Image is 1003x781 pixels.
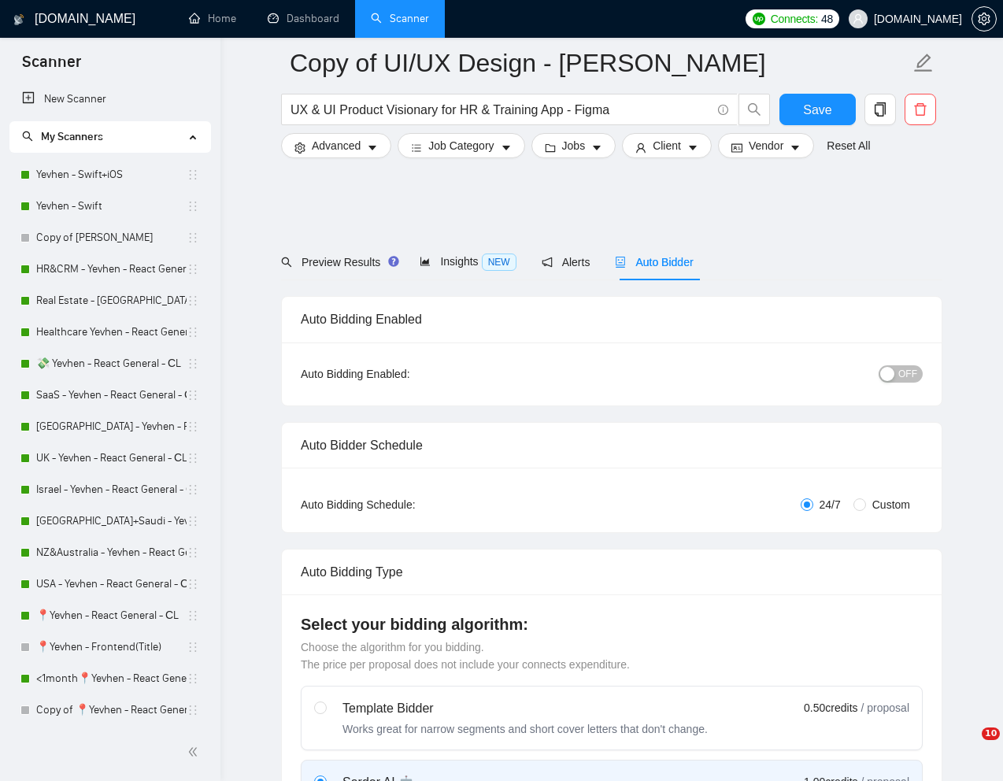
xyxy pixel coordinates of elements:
span: folder [545,142,556,154]
button: settingAdvancedcaret-down [281,133,391,158]
span: holder [187,452,199,465]
a: UK - Yevhen - React General - СL [36,442,187,474]
a: Israel - Yevhen - React General - СL [36,474,187,505]
a: SaaS - Yevhen - React General - СL [36,379,187,411]
span: My Scanners [22,130,103,143]
a: USA - Yevhen - React General - СL [36,568,187,600]
span: OFF [898,365,917,383]
a: Yevhen - Swift [36,191,187,222]
a: Real Estate - [GEOGRAPHIC_DATA] - React General - СL [36,285,187,316]
span: user [853,13,864,24]
span: holder [187,546,199,559]
button: setting [972,6,997,31]
span: caret-down [591,142,602,154]
div: Auto Bidder Schedule [301,423,923,468]
a: 📍Yevhen - Frontend(Title) [36,631,187,663]
span: Client [653,137,681,154]
li: Real Estate - Yevhen - React General - СL [9,285,210,316]
span: holder [187,483,199,496]
li: SaaS - Yevhen - React General - СL [9,379,210,411]
li: UK - Yevhen - React General - СL [9,442,210,474]
li: Israel - Yevhen - React General - СL [9,474,210,505]
li: Copy of Yevhen - Swift [9,222,210,254]
a: HR&CRM - Yevhen - React General - СL [36,254,187,285]
div: Template Bidder [342,699,708,718]
span: Job Category [428,137,494,154]
span: caret-down [790,142,801,154]
span: Save [803,100,831,120]
a: NZ&Australia - Yevhen - React General - СL [36,537,187,568]
li: 💸 Yevhen - React General - СL [9,348,210,379]
li: NZ&Australia - Yevhen - React General - СL [9,537,210,568]
span: holder [187,515,199,527]
span: delete [905,102,935,117]
button: delete [905,94,936,125]
span: idcard [731,142,742,154]
div: Auto Bidding Enabled: [301,365,508,383]
button: userClientcaret-down [622,133,712,158]
li: HR&CRM - Yevhen - React General - СL [9,254,210,285]
span: Preview Results [281,256,394,268]
li: <1month📍Yevhen - React General - СL [9,663,210,694]
iframe: Intercom live chat [949,727,987,765]
a: 📍Yevhen - React General - СL [36,600,187,631]
a: Healthcare Yevhen - React General - СL [36,316,187,348]
a: setting [972,13,997,25]
span: holder [187,263,199,276]
span: holder [187,641,199,653]
li: Switzerland - Yevhen - React General - СL [9,411,210,442]
img: upwork-logo.png [753,13,765,25]
li: UAE+Saudi - Yevhen - React General - СL [9,505,210,537]
div: Auto Bidding Enabled [301,297,923,342]
span: caret-down [687,142,698,154]
li: USA - Yevhen - React General - СL [9,568,210,600]
span: Vendor [749,137,783,154]
span: Jobs [562,137,586,154]
button: Save [779,94,856,125]
span: 0.50 credits [804,699,857,716]
span: holder [187,420,199,433]
span: setting [294,142,305,154]
span: Auto Bidder [615,256,693,268]
li: Copy of 📍Yevhen - React General - СL [9,694,210,726]
button: barsJob Categorycaret-down [398,133,524,158]
span: / proposal [861,700,909,716]
span: robot [615,257,626,268]
a: Yevhen - Swift+iOS [36,159,187,191]
a: <1month📍Yevhen - React General - СL [36,663,187,694]
span: holder [187,231,199,244]
a: Reset All [827,137,870,154]
span: holder [187,672,199,685]
span: 48 [821,10,833,28]
span: Custom [866,496,916,513]
span: search [281,257,292,268]
span: holder [187,200,199,213]
span: Choose the algorithm for you bidding. The price per proposal does not include your connects expen... [301,641,630,671]
li: 📍Yevhen - Frontend(Title) [9,631,210,663]
a: homeHome [189,12,236,25]
img: logo [13,7,24,32]
span: holder [187,326,199,339]
button: search [738,94,770,125]
span: 24/7 [813,496,847,513]
input: Scanner name... [290,43,910,83]
span: holder [187,609,199,622]
a: [GEOGRAPHIC_DATA] - Yevhen - React General - СL [36,411,187,442]
span: My Scanners [41,130,103,143]
a: searchScanner [371,12,429,25]
a: dashboardDashboard [268,12,339,25]
span: search [739,102,769,117]
span: double-left [187,744,203,760]
div: Auto Bidding Schedule: [301,496,508,513]
li: Yevhen - Swift+iOS [9,159,210,191]
input: Search Freelance Jobs... [291,100,711,120]
span: NEW [482,254,516,271]
span: user [635,142,646,154]
a: 💸 Yevhen - React General - СL [36,348,187,379]
span: info-circle [718,105,728,115]
span: holder [187,357,199,370]
span: holder [187,578,199,590]
button: copy [864,94,896,125]
span: caret-down [501,142,512,154]
a: [GEOGRAPHIC_DATA]+Saudi - Yevhen - React General - СL [36,505,187,537]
